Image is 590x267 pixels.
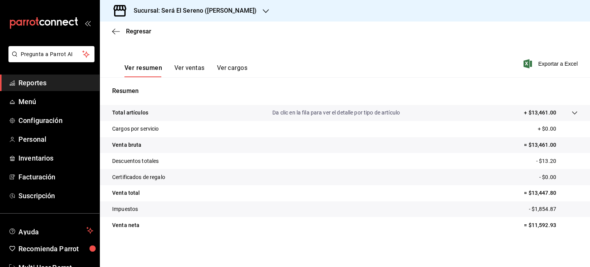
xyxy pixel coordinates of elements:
p: + $13,461.00 [524,109,556,117]
span: Suscripción [18,191,93,201]
p: = $13,447.80 [524,189,578,197]
p: Certificados de regalo [112,173,165,181]
p: - $0.00 [539,173,578,181]
span: Recomienda Parrot [18,244,93,254]
p: = $13,461.00 [524,141,578,149]
p: Impuestos [112,205,138,213]
p: Descuentos totales [112,157,159,165]
button: Ver resumen [124,64,162,77]
span: Facturación [18,172,93,182]
a: Pregunta a Parrot AI [5,56,94,64]
span: Inventarios [18,153,93,163]
button: open_drawer_menu [85,20,91,26]
p: Total artículos [112,109,148,117]
p: Venta bruta [112,141,141,149]
span: Menú [18,96,93,107]
span: Regresar [126,28,151,35]
button: Pregunta a Parrot AI [8,46,94,62]
span: Pregunta a Parrot AI [21,50,83,58]
span: Reportes [18,78,93,88]
button: Ver ventas [174,64,205,77]
p: Cargos por servicio [112,125,159,133]
h3: Sucursal: Será El Sereno ([PERSON_NAME]) [128,6,257,15]
button: Exportar a Excel [525,59,578,68]
button: Regresar [112,28,151,35]
p: - $13.20 [536,157,578,165]
span: Personal [18,134,93,144]
div: navigation tabs [124,64,247,77]
p: Da clic en la fila para ver el detalle por tipo de artículo [272,109,400,117]
p: Venta total [112,189,140,197]
p: + $0.00 [538,125,578,133]
p: Venta neta [112,221,139,229]
p: = $11,592.93 [524,221,578,229]
span: Ayuda [18,226,83,235]
p: Resumen [112,86,578,96]
span: Configuración [18,115,93,126]
p: - $1,854.87 [529,205,578,213]
button: Ver cargos [217,64,248,77]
